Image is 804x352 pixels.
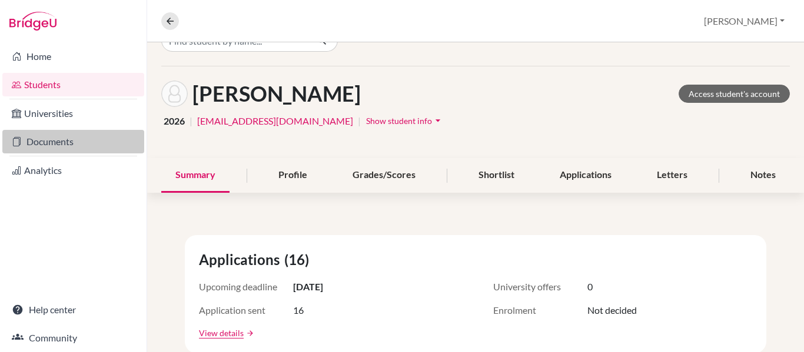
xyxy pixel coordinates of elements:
button: Show student infoarrow_drop_down [366,112,444,130]
span: 2026 [164,114,185,128]
span: Application sent [199,303,293,317]
a: Students [2,73,144,96]
img: Juan Diego Serrano's avatar [161,81,188,107]
button: [PERSON_NAME] [699,10,790,32]
span: Applications [199,249,284,270]
div: Notes [736,158,790,193]
span: | [190,114,192,128]
a: Access student's account [679,85,790,103]
div: Grades/Scores [338,158,430,193]
a: Home [2,45,144,68]
a: View details [199,327,244,339]
div: Summary [161,158,230,193]
a: Help center [2,298,144,321]
span: [DATE] [293,280,323,294]
div: Applications [546,158,626,193]
span: Upcoming deadline [199,280,293,294]
div: Profile [264,158,321,193]
a: Analytics [2,159,144,182]
span: Show student info [366,116,432,126]
a: Documents [2,130,144,153]
a: Community [2,326,144,350]
div: Letters [643,158,702,193]
div: Shortlist [464,158,529,193]
span: 16 [293,303,304,317]
span: | [358,114,361,128]
span: (16) [284,249,314,270]
span: University offers [493,280,587,294]
span: Enrolment [493,303,587,317]
img: Bridge-U [9,12,57,31]
a: Universities [2,102,144,125]
span: 0 [587,280,593,294]
a: arrow_forward [244,329,254,337]
span: Not decided [587,303,637,317]
a: [EMAIL_ADDRESS][DOMAIN_NAME] [197,114,353,128]
h1: [PERSON_NAME] [192,81,361,106]
i: arrow_drop_down [432,115,444,126]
